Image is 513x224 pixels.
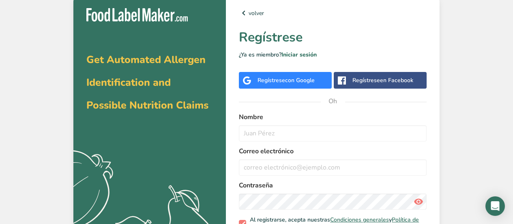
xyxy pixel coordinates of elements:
[239,181,273,190] font: Contraseña
[258,76,285,84] font: Regístrese
[239,28,303,46] font: Regístrese
[239,159,427,176] input: correo electrónico@ejemplo.com
[86,53,208,112] span: Get Automated Allergen Identification and Possible Nutrition Claims
[239,125,427,141] input: Juan Pérez
[281,51,317,59] a: Iniciar sesión
[250,216,330,224] font: Al registrarse, acepta nuestras
[285,76,315,84] font: con Google
[330,216,389,224] a: Condiciones generales
[328,97,337,106] font: Oh
[352,76,380,84] font: Regístrese
[389,216,392,224] font: y
[249,9,264,17] font: volver
[239,147,294,156] font: Correo electrónico
[239,8,427,18] a: volver
[380,76,413,84] font: en Facebook
[239,51,281,59] font: ¿Ya es miembro?
[485,196,505,216] div: Open Intercom Messenger
[239,113,263,122] font: Nombre
[86,8,188,22] img: Fabricante de etiquetas para alimentos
